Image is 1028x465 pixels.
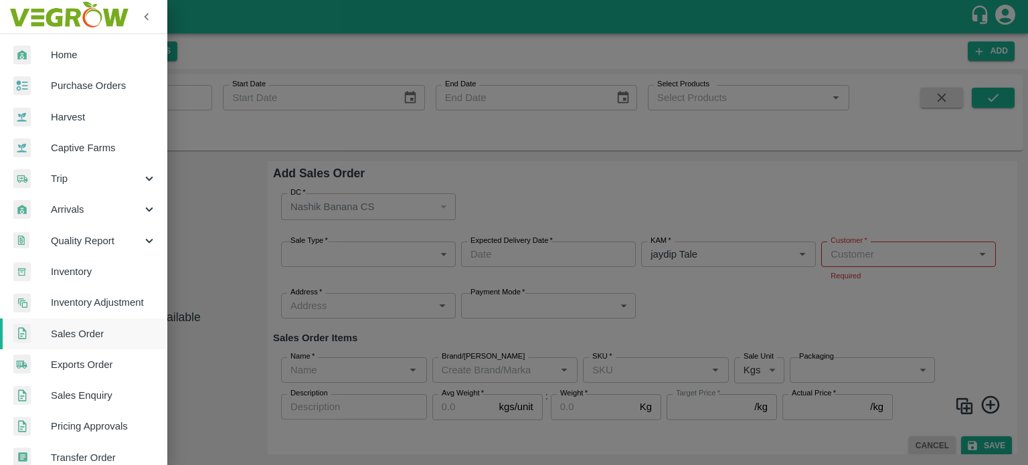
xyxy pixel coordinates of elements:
span: Home [51,48,157,62]
img: harvest [13,138,31,158]
img: inventory [13,293,31,312]
span: Quality Report [51,234,142,248]
span: Purchase Orders [51,78,157,93]
img: shipments [13,355,31,374]
img: sales [13,417,31,436]
span: Inventory Adjustment [51,295,157,310]
span: Harvest [51,110,157,124]
span: Captive Farms [51,141,157,155]
img: harvest [13,107,31,127]
img: sales [13,324,31,343]
img: qualityReport [13,232,29,249]
span: Sales Enquiry [51,388,157,403]
img: whArrival [13,45,31,65]
span: Trip [51,171,142,186]
span: Pricing Approvals [51,419,157,434]
span: Exports Order [51,357,157,372]
img: delivery [13,169,31,189]
span: Inventory [51,264,157,279]
span: Arrivals [51,202,142,217]
span: Sales Order [51,327,157,341]
img: reciept [13,76,31,96]
img: sales [13,386,31,405]
span: Transfer Order [51,450,157,465]
img: whArrival [13,200,31,219]
img: whInventory [13,262,31,282]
